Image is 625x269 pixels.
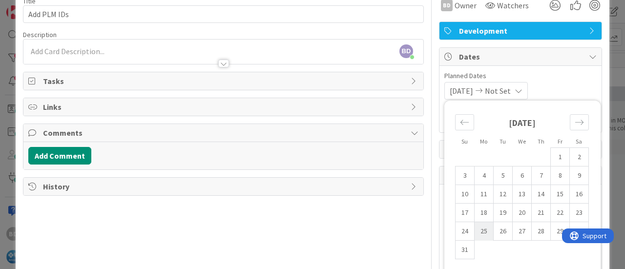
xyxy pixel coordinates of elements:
[28,147,91,165] button: Add Comment
[455,114,474,130] div: Move backward to switch to the previous month.
[475,185,494,204] td: Choose Monday, 08/11/2025 12:00 PM as your check-in date. It’s available.
[551,222,570,241] td: Choose Friday, 08/29/2025 12:00 PM as your check-in date. It’s available.
[509,117,536,128] strong: [DATE]
[576,138,582,145] small: Sa
[513,222,532,241] td: Choose Wednesday, 08/27/2025 12:00 PM as your check-in date. It’s available.
[551,148,570,166] td: Choose Friday, 08/01/2025 12:00 PM as your check-in date. It’s available.
[456,241,475,259] td: Choose Sunday, 08/31/2025 12:00 PM as your check-in date. It’s available.
[513,166,532,185] td: Choose Wednesday, 08/06/2025 12:00 PM as your check-in date. It’s available.
[43,181,406,192] span: History
[23,5,424,23] input: type card name here...
[399,44,413,58] span: BD
[456,166,475,185] td: Choose Sunday, 08/03/2025 12:00 PM as your check-in date. It’s available.
[494,185,513,204] td: Choose Tuesday, 08/12/2025 12:00 PM as your check-in date. It’s available.
[459,51,584,62] span: Dates
[570,222,589,241] td: Choose Saturday, 08/30/2025 12:00 PM as your check-in date. It’s available.
[43,101,406,113] span: Links
[43,127,406,139] span: Comments
[480,138,487,145] small: Mo
[558,138,562,145] small: Fr
[532,204,551,222] td: Choose Thursday, 08/21/2025 12:00 PM as your check-in date. It’s available.
[456,222,475,241] td: Choose Sunday, 08/24/2025 12:00 PM as your check-in date. It’s available.
[518,138,526,145] small: We
[475,204,494,222] td: Choose Monday, 08/18/2025 12:00 PM as your check-in date. It’s available.
[532,185,551,204] td: Choose Thursday, 08/14/2025 12:00 PM as your check-in date. It’s available.
[500,138,506,145] small: Tu
[461,138,468,145] small: Su
[551,204,570,222] td: Choose Friday, 08/22/2025 12:00 PM as your check-in date. It’s available.
[444,71,597,81] span: Planned Dates
[551,185,570,204] td: Choose Friday, 08/15/2025 12:00 PM as your check-in date. It’s available.
[551,166,570,185] td: Choose Friday, 08/08/2025 12:00 PM as your check-in date. It’s available.
[21,1,44,13] span: Support
[570,166,589,185] td: Choose Saturday, 08/09/2025 12:00 PM as your check-in date. It’s available.
[532,222,551,241] td: Choose Thursday, 08/28/2025 12:00 PM as your check-in date. It’s available.
[570,185,589,204] td: Choose Saturday, 08/16/2025 12:00 PM as your check-in date. It’s available.
[23,30,57,39] span: Description
[513,185,532,204] td: Choose Wednesday, 08/13/2025 12:00 PM as your check-in date. It’s available.
[459,25,584,37] span: Development
[538,138,544,145] small: Th
[494,204,513,222] td: Choose Tuesday, 08/19/2025 12:00 PM as your check-in date. It’s available.
[475,166,494,185] td: Choose Monday, 08/04/2025 12:00 PM as your check-in date. It’s available.
[494,166,513,185] td: Choose Tuesday, 08/05/2025 12:00 PM as your check-in date. It’s available.
[532,166,551,185] td: Choose Thursday, 08/07/2025 12:00 PM as your check-in date. It’s available.
[485,85,511,97] span: Not Set
[570,114,589,130] div: Move forward to switch to the next month.
[513,204,532,222] td: Choose Wednesday, 08/20/2025 12:00 PM as your check-in date. It’s available.
[570,204,589,222] td: Choose Saturday, 08/23/2025 12:00 PM as your check-in date. It’s available.
[494,222,513,241] td: Choose Tuesday, 08/26/2025 12:00 PM as your check-in date. It’s available.
[475,222,494,241] td: Choose Monday, 08/25/2025 12:00 PM as your check-in date. It’s available.
[43,75,406,87] span: Tasks
[570,148,589,166] td: Choose Saturday, 08/02/2025 12:00 PM as your check-in date. It’s available.
[450,85,473,97] span: [DATE]
[456,204,475,222] td: Choose Sunday, 08/17/2025 12:00 PM as your check-in date. It’s available.
[456,185,475,204] td: Choose Sunday, 08/10/2025 12:00 PM as your check-in date. It’s available.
